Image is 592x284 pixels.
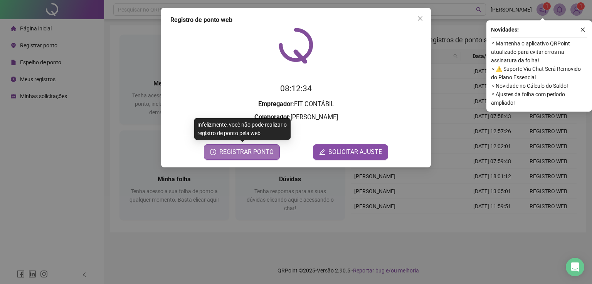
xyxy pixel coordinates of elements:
[194,118,291,140] div: Infelizmente, você não pode realizar o registro de ponto pela web
[170,15,422,25] div: Registro de ponto web
[258,100,293,108] strong: Empregador
[491,82,587,90] span: ⚬ Novidade no Cálculo do Saldo!
[580,27,585,32] span: close
[170,112,422,122] h3: : [PERSON_NAME]
[210,149,216,155] span: clock-circle
[491,25,519,34] span: Novidades !
[280,84,312,93] time: 08:12:34
[491,65,587,82] span: ⚬ ⚠️ Suporte Via Chat Será Removido do Plano Essencial
[328,147,382,157] span: SOLICITAR AJUSTE
[219,147,274,157] span: REGISTRAR PONTO
[491,39,587,65] span: ⚬ Mantenha o aplicativo QRPoint atualizado para evitar erros na assinatura da folha!
[417,15,423,22] span: close
[254,114,289,121] strong: Colaborador
[566,258,584,276] div: Open Intercom Messenger
[313,144,388,160] button: editSOLICITAR AJUSTE
[204,144,280,160] button: REGISTRAR PONTO
[279,28,313,63] img: QRPoint
[170,99,422,109] h3: : FIT CONTÁBIL
[491,90,587,107] span: ⚬ Ajustes da folha com período ampliado!
[414,12,426,25] button: Close
[319,149,325,155] span: edit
